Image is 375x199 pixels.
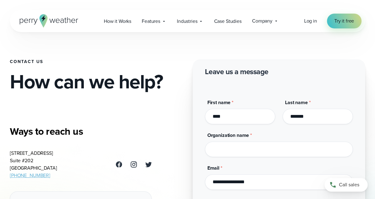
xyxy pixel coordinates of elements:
[104,18,131,25] span: How it Works
[207,99,231,106] span: First name
[205,67,268,77] h2: Leave us a message
[10,172,50,179] a: [PHONE_NUMBER]
[10,125,152,138] h3: Ways to reach us
[142,18,160,25] span: Features
[327,14,361,28] a: Try it free
[324,178,368,192] a: Call sales
[339,181,359,188] span: Call sales
[304,17,317,25] a: Log in
[10,72,183,91] h2: How can we help?
[304,17,317,24] span: Log in
[10,59,183,64] h1: Contact Us
[285,99,308,106] span: Last name
[214,18,241,25] span: Case Studies
[252,17,272,25] span: Company
[177,18,198,25] span: Industries
[334,17,354,25] span: Try it free
[10,150,57,179] address: [STREET_ADDRESS] Suite #202 [GEOGRAPHIC_DATA]
[99,15,137,28] a: How it Works
[207,164,219,171] span: Email
[207,132,249,139] span: Organization name
[209,15,247,28] a: Case Studies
